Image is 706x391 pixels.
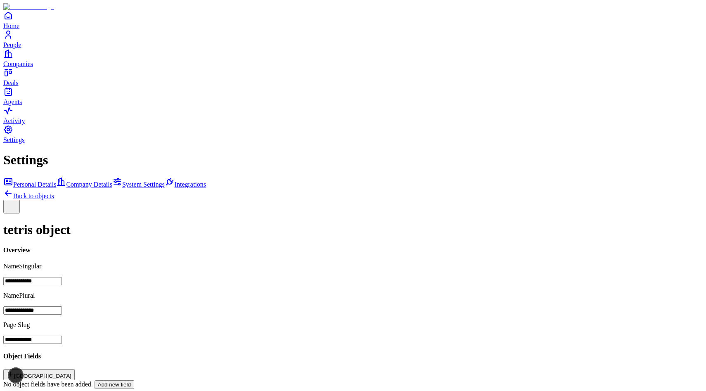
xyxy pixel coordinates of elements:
span: Personal Details [13,181,56,188]
span: Settings [3,136,25,143]
a: People [3,30,703,48]
a: Back to objects [3,192,54,199]
span: Activity [3,117,25,124]
a: Settings [3,125,703,143]
span: Home [3,22,19,29]
p: Page Slug [3,321,703,329]
h4: Object Fields [3,353,703,360]
a: Activity [3,106,703,124]
span: Singular [19,263,41,270]
span: Company Details [66,181,112,188]
a: Company Details [56,181,112,188]
button: [GEOGRAPHIC_DATA] [3,369,75,380]
span: Deals [3,79,18,86]
p: Name [3,263,703,270]
span: System Settings [122,181,165,188]
a: Agents [3,87,703,105]
button: Add new field [95,380,134,389]
a: Home [3,11,703,29]
h4: Overview [3,246,703,254]
a: Deals [3,68,703,86]
span: Agents [3,98,22,105]
a: System Settings [112,181,165,188]
h1: Settings [3,152,703,168]
p: Name [3,292,703,299]
span: Integrations [175,181,206,188]
a: Personal Details [3,181,56,188]
div: No object fields have been added. [3,380,703,389]
img: Item Brain Logo [3,3,54,11]
span: Companies [3,60,33,67]
h1: tetris object [3,222,703,237]
span: People [3,41,21,48]
a: Companies [3,49,703,67]
span: Plural [19,292,35,299]
a: Integrations [165,181,206,188]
